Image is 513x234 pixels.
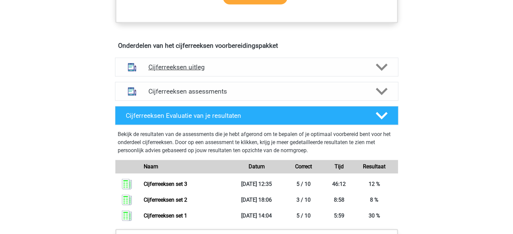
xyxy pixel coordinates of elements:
a: Cijferreeksen set 1 [144,212,187,219]
h4: Onderdelen van het cijferreeksen voorbereidingspakket [118,42,395,49]
a: assessments Cijferreeksen assessments [112,82,401,101]
h4: Cijferreeksen Evaluatie van je resultaten [126,112,365,120]
h4: Cijferreeksen uitleg [148,63,365,71]
div: Tijd [327,163,351,171]
div: Resultaat [351,163,398,171]
div: Naam [139,163,233,171]
a: Cijferreeksen set 2 [144,197,187,203]
a: uitleg Cijferreeksen uitleg [112,58,401,76]
div: Datum [233,163,280,171]
div: Correct [280,163,327,171]
img: cijferreeksen assessments [123,83,141,100]
img: cijferreeksen uitleg [123,59,141,76]
p: Bekijk de resultaten van de assessments die je hebt afgerond om te bepalen of je optimaal voorber... [118,130,396,155]
a: Cijferreeksen Evaluatie van je resultaten [112,106,401,125]
h4: Cijferreeksen assessments [148,88,365,95]
a: Cijferreeksen set 3 [144,181,187,187]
